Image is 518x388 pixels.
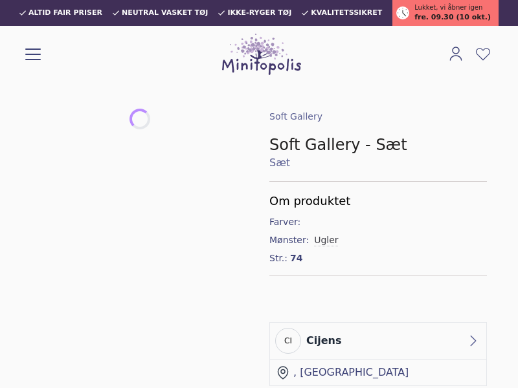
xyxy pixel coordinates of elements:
[269,215,303,228] span: Farver:
[275,328,301,354] div: CI
[269,233,311,246] span: Mønster:
[269,192,487,210] h5: Om produktet
[270,323,486,360] a: CI cijens
[314,233,338,246] button: Ugler
[269,111,322,122] a: Soft Gallery
[269,252,287,264] span: Str.:
[306,333,341,349] div: cijens
[269,135,487,155] h1: Soft Gallery - Sæt
[227,9,291,17] span: Ikke-ryger tøj
[222,34,301,75] img: Minitopolis logo
[293,365,409,380] div: , [GEOGRAPHIC_DATA]
[28,9,102,17] span: Altid fair priser
[122,9,208,17] span: Neutral vasket tøj
[414,3,482,12] span: Lukket, vi åbner igen
[414,12,491,23] span: fre. 09.30 (10 okt.)
[290,252,302,264] span: 74
[311,9,382,17] span: Kvalitetssikret
[269,155,487,171] a: Sæt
